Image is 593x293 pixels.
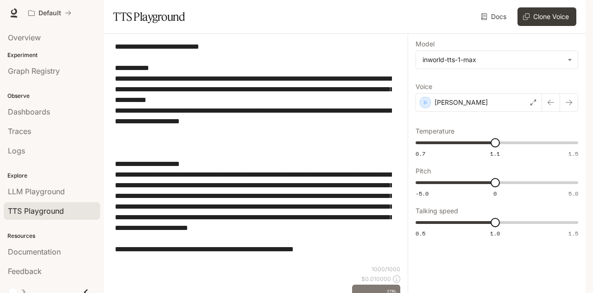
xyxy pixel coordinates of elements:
[416,51,578,69] div: inworld-tts-1-max
[416,83,432,90] p: Voice
[416,41,435,47] p: Model
[435,98,488,107] p: [PERSON_NAME]
[416,150,425,158] span: 0.7
[416,128,454,134] p: Temperature
[361,275,391,283] p: $ 0.010000
[568,190,578,197] span: 5.0
[416,190,429,197] span: -5.0
[24,4,76,22] button: All workspaces
[416,229,425,237] span: 0.5
[568,150,578,158] span: 1.5
[372,265,400,273] p: 1000 / 1000
[423,55,563,64] div: inworld-tts-1-max
[479,7,510,26] a: Docs
[493,190,497,197] span: 0
[568,229,578,237] span: 1.5
[416,208,458,214] p: Talking speed
[416,168,431,174] p: Pitch
[490,229,500,237] span: 1.0
[113,7,185,26] h1: TTS Playground
[38,9,61,17] p: Default
[490,150,500,158] span: 1.1
[517,7,576,26] button: Clone Voice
